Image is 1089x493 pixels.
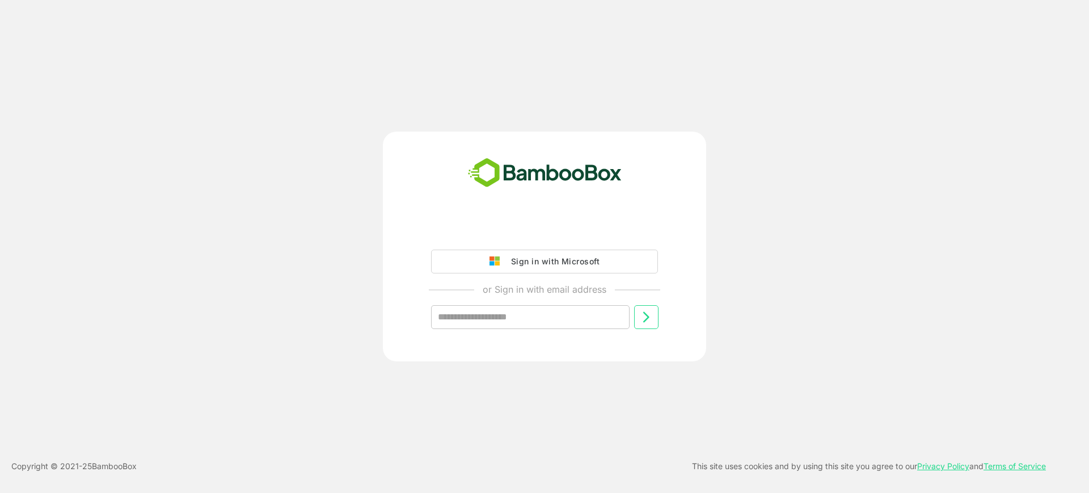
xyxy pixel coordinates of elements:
button: Sign in with Microsoft [431,250,658,273]
a: Terms of Service [984,461,1046,471]
p: Copyright © 2021- 25 BambooBox [11,460,137,473]
img: bamboobox [462,154,628,192]
p: This site uses cookies and by using this site you agree to our and [692,460,1046,473]
p: or Sign in with email address [483,283,606,296]
div: Sign in with Microsoft [505,254,600,269]
iframe: Sign in with Google Button [425,218,664,243]
a: Privacy Policy [917,461,969,471]
img: google [489,256,505,267]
